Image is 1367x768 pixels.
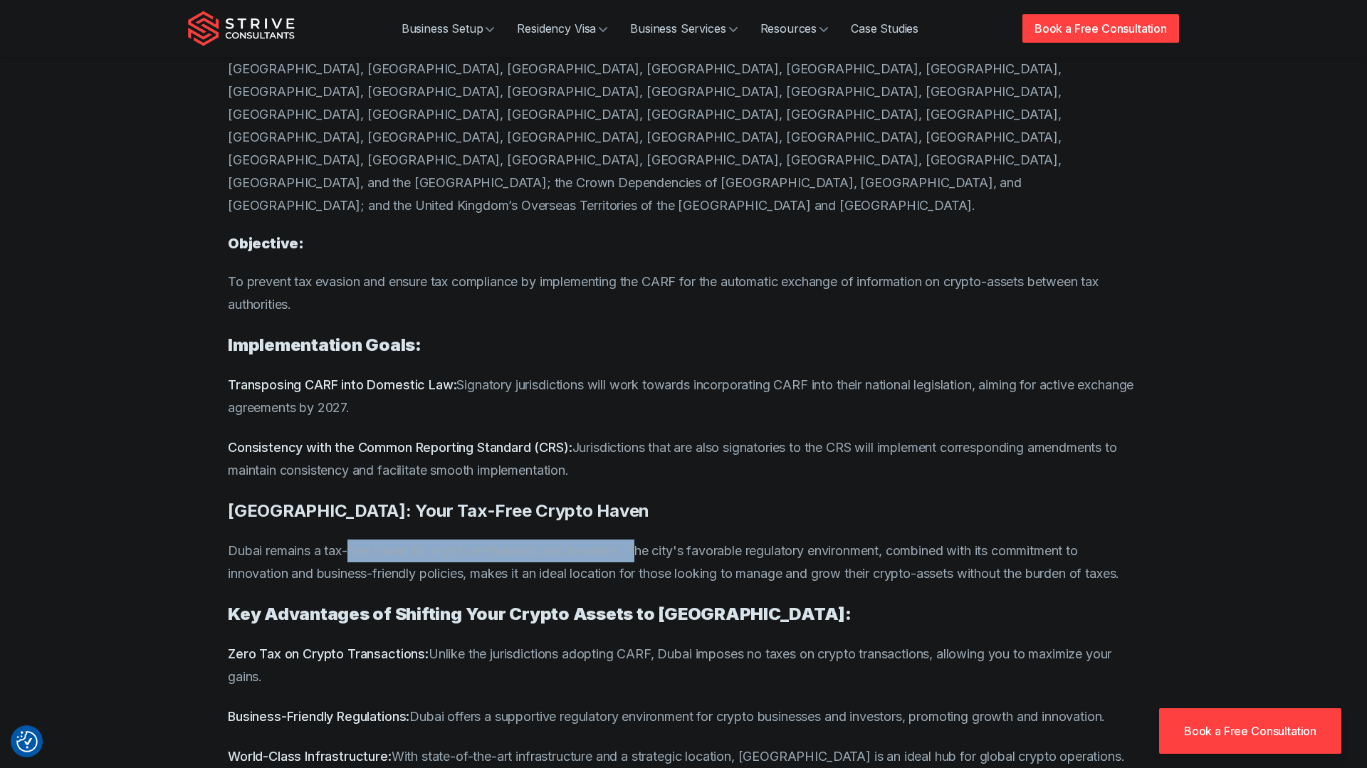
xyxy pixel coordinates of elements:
a: Book a Free Consultation [1022,14,1179,43]
a: Residency Visa [506,14,619,43]
a: Business Services [619,14,748,43]
img: Revisit consent button [16,731,38,752]
a: Resources [749,14,840,43]
strong: Transposing CARF into Domestic Law: [228,377,456,392]
p: With state-of-the-art infrastructure and a strategic location, [GEOGRAPHIC_DATA] is an ideal hub ... [228,745,1139,768]
p: Unlike the jurisdictions adopting CARF, Dubai imposes no taxes on crypto transactions, allowing y... [228,643,1139,688]
p: Dubai offers a supportive regulatory environment for crypto businesses and investors, promoting g... [228,705,1139,728]
button: Consent Preferences [16,731,38,752]
strong: Consistency with the Common Reporting Standard (CRS): [228,440,572,455]
strong: Business-Friendly Regulations: [228,709,409,724]
strong: Zero Tax on Crypto Transactions: [228,646,429,661]
strong: Key Advantages of Shifting Your Crypto Assets to [GEOGRAPHIC_DATA]: [228,604,852,624]
p: Dubai remains a tax-free haven for crypto enthusiasts and investors. The city's favorable regulat... [228,540,1139,585]
a: Case Studies [839,14,930,43]
p: Signatory jurisdictions will work towards incorporating CARF into their national legislation, aim... [228,374,1139,419]
img: Strive Consultants [188,11,295,46]
strong: World-Class Infrastructure: [228,749,392,764]
p: To prevent tax evasion and ensure tax compliance by implementing the CARF for the automatic excha... [228,270,1139,316]
strong: Objective: [228,235,304,252]
p: Jurisdictions that are also signatories to the CRS will implement corresponding amendments to mai... [228,436,1139,482]
a: Book a Free Consultation [1159,708,1341,754]
a: Business Setup [390,14,506,43]
strong: Implementation Goals: [228,335,421,355]
p: The joint statement was endorsed by Armenia, [GEOGRAPHIC_DATA], [GEOGRAPHIC_DATA], [GEOGRAPHIC_DA... [228,12,1139,217]
h3: [GEOGRAPHIC_DATA]: Your Tax-Free Crypto Haven [228,499,1139,522]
